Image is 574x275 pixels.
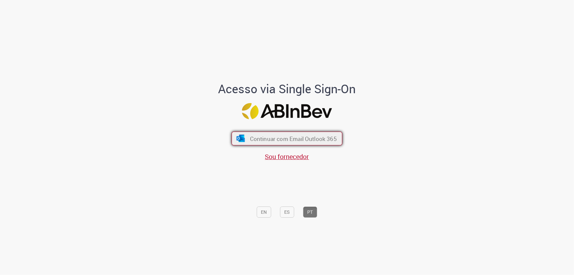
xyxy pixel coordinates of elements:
button: PT [303,206,317,218]
span: Continuar com Email Outlook 365 [250,135,337,142]
a: Sou fornecedor [265,152,309,161]
button: EN [257,206,271,218]
button: ícone Azure/Microsoft 360 Continuar com Email Outlook 365 [232,132,342,146]
img: Logo ABInBev [242,103,332,120]
button: ES [280,206,294,218]
img: ícone Azure/Microsoft 360 [236,135,245,142]
h1: Acesso via Single Sign-On [196,82,378,96]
